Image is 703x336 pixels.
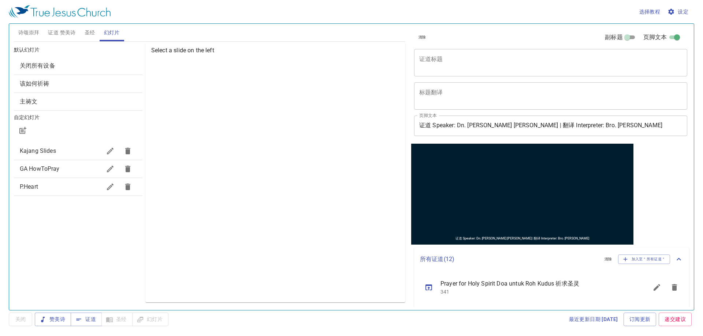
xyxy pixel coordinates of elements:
span: P.Heart [20,183,38,190]
button: 赞美诗 [35,313,71,326]
span: 页脚文本 [643,33,667,42]
a: 递交建议 [659,313,692,326]
span: 副标题 [605,33,622,42]
span: 证道 赞美诗 [48,28,75,37]
span: 选择教程 [639,7,661,16]
p: Select a slide on the left [151,46,402,55]
span: [object Object] [20,62,55,69]
p: 341 [440,288,631,295]
span: 幻灯片 [104,28,120,37]
span: 递交建议 [665,315,686,324]
span: Prayer for Holy Spirit Doa untuk Roh Kudus 祈求圣灵 [440,279,631,288]
p: 所有证道 ( 12 ) [420,255,599,264]
h6: 自定幻灯片 [14,114,142,122]
span: [object Object] [20,80,49,87]
span: 洗脚礼 Sakramen Pembasuhan Kaki Sacrament of Foot Washing [440,306,631,315]
span: GA HowToPray [20,165,60,172]
a: 最近更新日期 [DATE] [566,313,621,326]
span: 圣经 [85,28,95,37]
span: 赞美诗 [41,315,65,324]
h6: 默认幻灯片 [14,46,142,54]
a: 订阅更新 [624,313,656,326]
span: 设定 [669,7,688,16]
button: 选择教程 [636,5,663,19]
span: 清除 [419,34,426,41]
span: 证道 [77,315,96,324]
span: 清除 [605,256,612,263]
span: 最近更新日期 [DATE] [569,315,618,324]
span: 诗颂崇拜 [18,28,40,37]
button: 清除 [600,255,617,264]
div: P.Heart [14,178,142,196]
span: 订阅更新 [629,315,651,324]
span: 加入至＂所有证道＂ [623,256,666,263]
button: 清除 [414,33,431,42]
button: 设定 [666,5,691,19]
div: 所有证道(12)清除加入至＂所有证道＂ [414,247,689,271]
div: 该如何祈祷 [14,75,142,93]
button: 加入至＂所有证道＂ [618,254,670,264]
div: 关闭所有设备 [14,57,142,75]
div: Kajang Slides [14,142,142,160]
span: [object Object] [20,98,37,105]
div: GA HowToPray [14,160,142,178]
div: 主祷文 [14,93,142,110]
iframe: from-child [411,144,633,245]
img: True Jesus Church [9,5,111,18]
span: Kajang Slides [20,147,56,154]
button: 证道 [71,313,102,326]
